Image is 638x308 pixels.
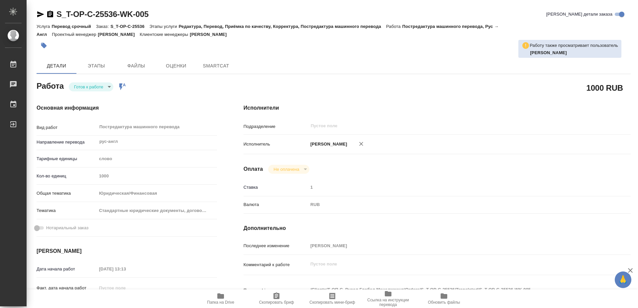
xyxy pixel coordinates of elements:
[268,165,309,174] div: Готов к работе
[97,283,155,293] input: Пустое поле
[530,50,567,55] b: [PERSON_NAME]
[308,182,598,192] input: Пустое поле
[428,300,460,305] span: Обновить файлы
[244,104,631,112] h4: Исполнители
[244,287,308,294] p: Путь на drive
[244,123,308,130] p: Подразделение
[244,201,308,208] p: Валюта
[97,153,217,164] div: слово
[617,273,629,287] span: 🙏
[98,32,140,37] p: [PERSON_NAME]
[244,261,308,268] p: Комментарий к работе
[46,225,88,231] span: Нотариальный заказ
[308,241,598,251] input: Пустое поле
[72,84,105,90] button: Готов к работе
[37,139,97,146] p: Направление перевода
[110,24,149,29] p: S_T-OP-C-25536
[150,24,179,29] p: Этапы услуги
[37,38,51,53] button: Добавить тэг
[586,82,623,93] h2: 1000 RUB
[354,137,369,151] button: Удалить исполнителя
[97,188,217,199] div: Юридическая/Финансовая
[97,171,217,181] input: Пустое поле
[304,289,360,308] button: Скопировать мини-бриф
[160,62,192,70] span: Оценки
[244,184,308,191] p: Ставка
[308,141,347,148] p: [PERSON_NAME]
[37,10,45,18] button: Скопировать ссылку для ЯМессенджера
[190,32,232,37] p: [PERSON_NAME]
[97,264,155,274] input: Пустое поле
[46,10,54,18] button: Скопировать ссылку
[37,190,97,197] p: Общая тематика
[140,32,190,37] p: Клиентские менеджеры
[37,155,97,162] p: Тарифные единицы
[37,207,97,214] p: Тематика
[179,24,386,29] p: Редактура, Перевод, Приёмка по качеству, Корректура, Постредактура машинного перевода
[310,122,583,130] input: Пустое поле
[37,24,52,29] p: Услуга
[97,205,217,216] div: Стандартные юридические документы, договоры, уставы
[530,50,618,56] p: Корешков Алексей
[308,199,598,210] div: RUB
[207,300,234,305] span: Папка на Drive
[244,224,631,232] h4: Дополнительно
[120,62,152,70] span: Файлы
[52,32,98,37] p: Проектный менеджер
[193,289,249,308] button: Папка на Drive
[37,247,217,255] h4: [PERSON_NAME]
[271,166,301,172] button: Не оплачена
[308,284,598,295] textarea: /Clients/Т-ОП-С_Русал Глобал Менеджмент/Orders/S_T-OP-C-25536/Translated/S_T-OP-C-25536-WK-005
[244,243,308,249] p: Последнее изменение
[309,300,355,305] span: Скопировать мини-бриф
[69,82,113,91] div: Готов к работе
[386,24,402,29] p: Работа
[249,289,304,308] button: Скопировать бриф
[244,165,263,173] h4: Оплата
[200,62,232,70] span: SmartCat
[615,271,631,288] button: 🙏
[530,42,618,49] p: Работу также просматривает пользователь
[37,285,97,291] p: Факт. дата начала работ
[80,62,112,70] span: Этапы
[416,289,472,308] button: Обновить файлы
[546,11,612,18] span: [PERSON_NAME] детали заказа
[37,104,217,112] h4: Основная информация
[360,289,416,308] button: Ссылка на инструкции перевода
[259,300,294,305] span: Скопировать бриф
[364,298,412,307] span: Ссылка на инструкции перевода
[37,266,97,272] p: Дата начала работ
[41,62,72,70] span: Детали
[37,173,97,179] p: Кол-во единиц
[56,10,149,19] a: S_T-OP-C-25536-WK-005
[37,79,64,91] h2: Работа
[96,24,110,29] p: Заказ:
[37,124,97,131] p: Вид работ
[52,24,96,29] p: Перевод срочный
[244,141,308,148] p: Исполнитель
